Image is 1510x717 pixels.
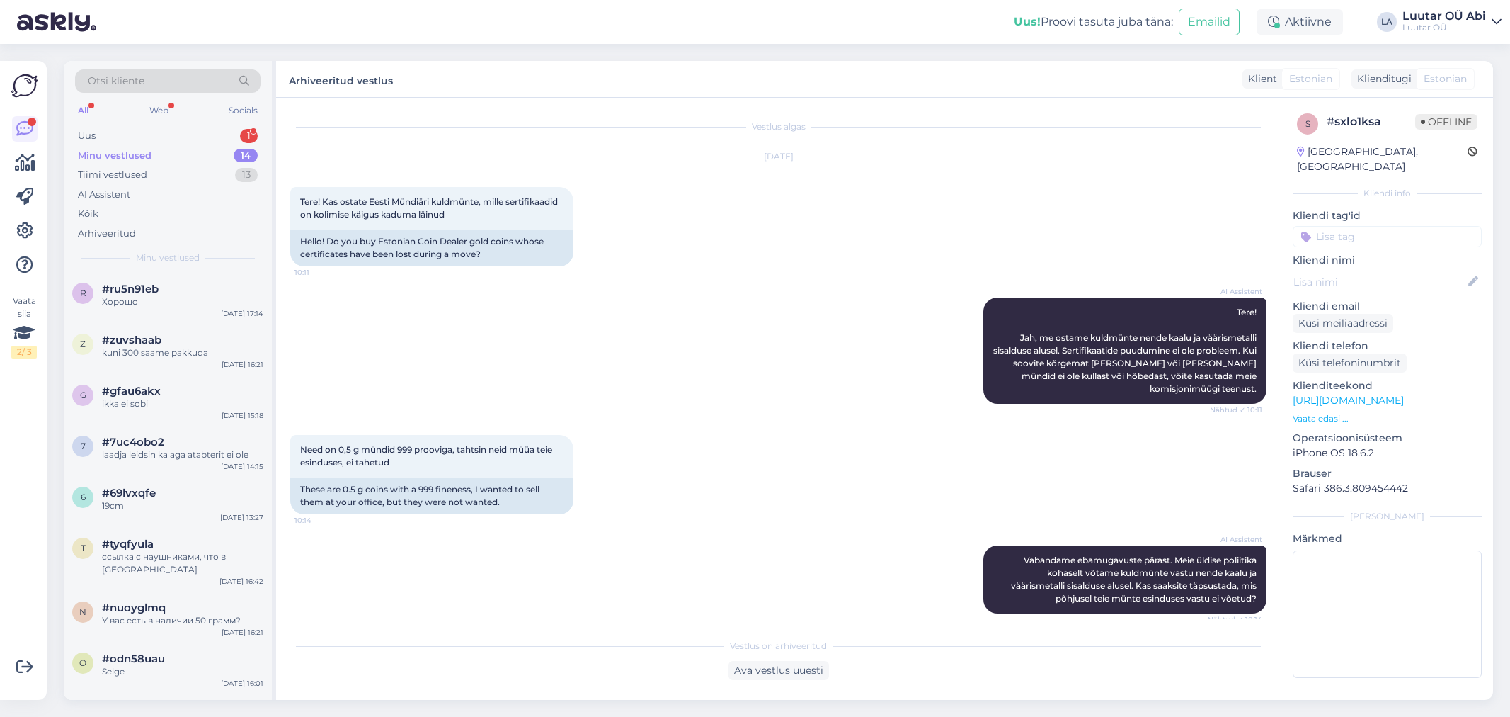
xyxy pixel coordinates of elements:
span: 7 [81,441,86,451]
div: Klienditugi [1351,72,1412,86]
span: z [80,339,86,349]
span: Nähtud ✓ 10:14 [1208,614,1262,625]
div: kuni 300 saame pakkuda [102,346,263,359]
div: Minu vestlused [78,149,151,163]
div: Proovi tasuta juba täna: [1014,13,1173,30]
span: #tyqfyula [102,538,154,551]
span: AI Assistent [1209,534,1262,545]
span: #nuoyglmq [102,602,166,614]
div: [DATE] 17:14 [221,308,263,319]
div: [DATE] 16:01 [221,678,263,689]
span: o [79,657,86,668]
div: [DATE] 16:21 [222,359,263,370]
p: Vaata edasi ... [1293,412,1482,425]
span: #ru5n91eb [102,283,159,295]
p: Safari 386.3.809454442 [1293,481,1482,496]
div: Luutar OÜ Abi [1402,11,1486,22]
p: Kliendi nimi [1293,253,1482,268]
input: Lisa tag [1293,226,1482,247]
a: Luutar OÜ AbiLuutar OÜ [1402,11,1502,33]
span: 10:14 [294,515,348,526]
button: Emailid [1179,9,1240,35]
span: #69lvxqfe [102,487,156,499]
div: Selge [102,665,263,678]
div: Klient [1242,72,1277,86]
div: [PERSON_NAME] [1293,510,1482,523]
div: Küsi meiliaadressi [1293,314,1393,333]
span: Vabandame ebamugavuste pärast. Meie üldise poliitika kohaselt võtame kuldmünte vastu nende kaalu ... [1011,555,1259,604]
span: Nähtud ✓ 10:11 [1209,405,1262,415]
div: [DATE] [290,150,1266,163]
div: Vestlus algas [290,120,1266,133]
a: [URL][DOMAIN_NAME] [1293,394,1404,407]
div: [DATE] 16:42 [219,576,263,587]
span: 6 [81,492,86,502]
div: Kliendi info [1293,187,1482,200]
div: Arhiveeritud [78,227,136,241]
div: Vaata siia [11,295,37,358]
div: # sxlo1ksa [1327,113,1415,130]
div: Kõik [78,207,98,221]
p: Kliendi tag'id [1293,208,1482,223]
div: All [75,101,91,120]
span: Offline [1415,114,1477,130]
span: t [81,543,86,553]
span: AI Assistent [1209,286,1262,297]
div: [GEOGRAPHIC_DATA], [GEOGRAPHIC_DATA] [1297,145,1468,174]
p: Kliendi telefon [1293,339,1482,354]
p: Operatsioonisüsteem [1293,431,1482,446]
span: r [80,288,86,298]
div: 13 [235,168,258,182]
div: 19cm [102,499,263,512]
div: [DATE] 15:18 [222,410,263,421]
span: Tere! Kas ostate Eesti Mündiäri kuldmünte, mille sertifikaadid on kolimise käigus kaduma läinud [300,196,560,220]
div: Web [147,101,171,120]
div: Ava vestlus uuesti [728,661,829,680]
p: Kliendi email [1293,299,1482,314]
span: Minu vestlused [136,252,200,264]
span: 10:11 [294,267,348,278]
span: Estonian [1289,72,1332,86]
b: Uus! [1014,15,1041,28]
div: [DATE] 16:21 [222,627,263,638]
p: Brauser [1293,466,1482,481]
div: У вас есть в наличии 50 грамм? [102,614,263,627]
div: Tiimi vestlused [78,168,147,182]
div: Socials [226,101,261,120]
input: Lisa nimi [1293,274,1465,290]
span: s [1305,118,1310,129]
span: Otsi kliente [88,74,144,89]
span: #7uc4obo2 [102,436,164,448]
div: Хорошо [102,295,263,308]
span: n [79,606,86,617]
div: 2 / 3 [11,346,37,358]
span: #zuvshaab [102,334,161,346]
label: Arhiveeritud vestlus [289,69,393,89]
span: Estonian [1424,72,1467,86]
span: Need on 0,5 g mündid 999 prooviga, tahtsin neid müüa teie esinduses, ei tahetud [300,444,554,468]
div: ссылка с наушниками, что в [GEOGRAPHIC_DATA] [102,551,263,576]
div: Uus [78,129,96,143]
div: 14 [234,149,258,163]
div: [DATE] 14:15 [221,461,263,472]
p: Märkmed [1293,531,1482,546]
span: Vestlus on arhiveeritud [730,640,827,653]
p: Klienditeekond [1293,378,1482,393]
p: iPhone OS 18.6.2 [1293,446,1482,461]
div: Hello! Do you buy Estonian Coin Dealer gold coins whose certificates have been lost during a move? [290,230,573,266]
span: #gfau6akx [102,385,161,397]
span: g [80,390,86,400]
img: Askly Logo [11,72,38,99]
div: Küsi telefoninumbrit [1293,354,1407,373]
div: AI Assistent [78,188,130,202]
div: LA [1377,12,1397,32]
div: These are 0.5 g coins with a 999 fineness, I wanted to sell them at your office, but they were no... [290,478,573,514]
span: #odn58uau [102,653,165,665]
div: Luutar OÜ [1402,22,1486,33]
div: ikka ei sobi [102,397,263,410]
div: Aktiivne [1257,9,1343,35]
div: 1 [240,129,258,143]
span: Tere! Jah, me ostame kuldmünte nende kaalu ja väärismetalli sisalduse alusel. Sertifikaatide puud... [993,307,1259,394]
div: [DATE] 13:27 [220,512,263,523]
div: laadja leidsin ka aga atabterit ei ole [102,448,263,461]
